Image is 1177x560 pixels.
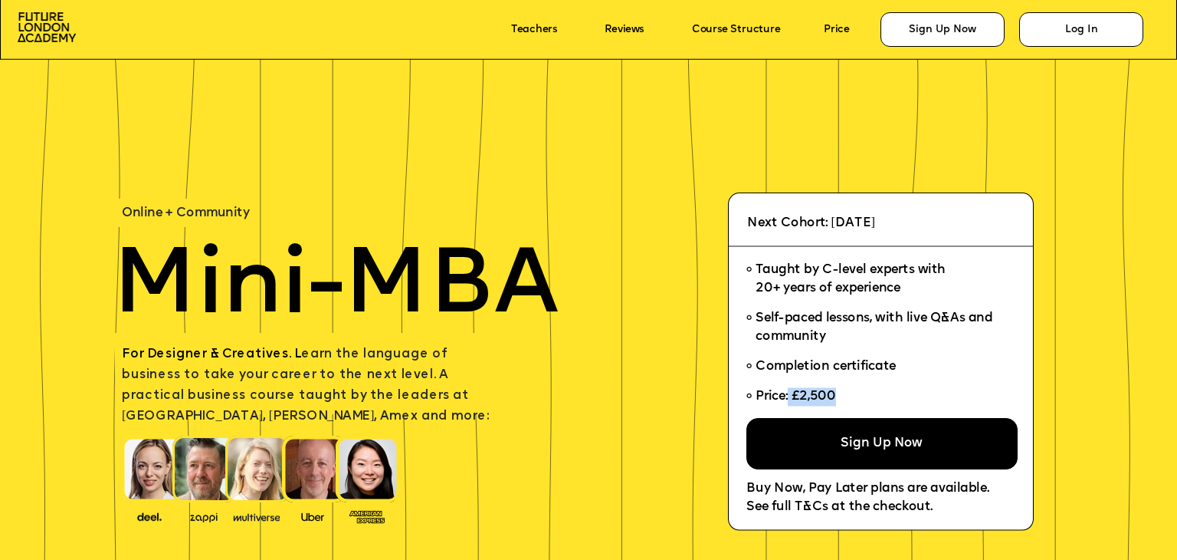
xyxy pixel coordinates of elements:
[747,217,875,230] span: Next Cohort: [DATE]
[756,312,996,344] span: Self-paced lessons, with live Q&As and community
[756,390,836,404] span: Price: £2,500
[692,24,781,35] a: Course Structure
[229,509,284,524] img: image-b7d05013-d886-4065-8d38-3eca2af40620.png
[126,509,172,524] img: image-388f4489-9820-4c53-9b08-f7df0b8d4ae2.png
[605,24,644,35] a: Reviews
[122,348,301,361] span: For Designer & Creatives. L
[756,361,896,374] span: Completion certificate
[181,509,227,522] img: image-b2f1584c-cbf7-4a77-bbe0-f56ae6ee31f2.png
[344,507,390,525] img: image-93eab660-639c-4de6-957c-4ae039a0235a.png
[824,24,849,35] a: Price
[756,264,946,295] span: Taught by C-level experts with 20+ years of experience
[746,501,933,514] span: See full T&Cs at the checkout.
[122,348,489,423] span: earn the language of business to take your career to the next level. A practical business course ...
[113,242,559,334] span: Mini-MBA
[511,24,557,35] a: Teachers
[290,509,336,522] img: image-99cff0b2-a396-4aab-8550-cf4071da2cb9.png
[18,12,77,42] img: image-aac980e9-41de-4c2d-a048-f29dd30a0068.png
[122,207,250,220] span: Online + Community
[746,483,989,496] span: Buy Now, Pay Later plans are available.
